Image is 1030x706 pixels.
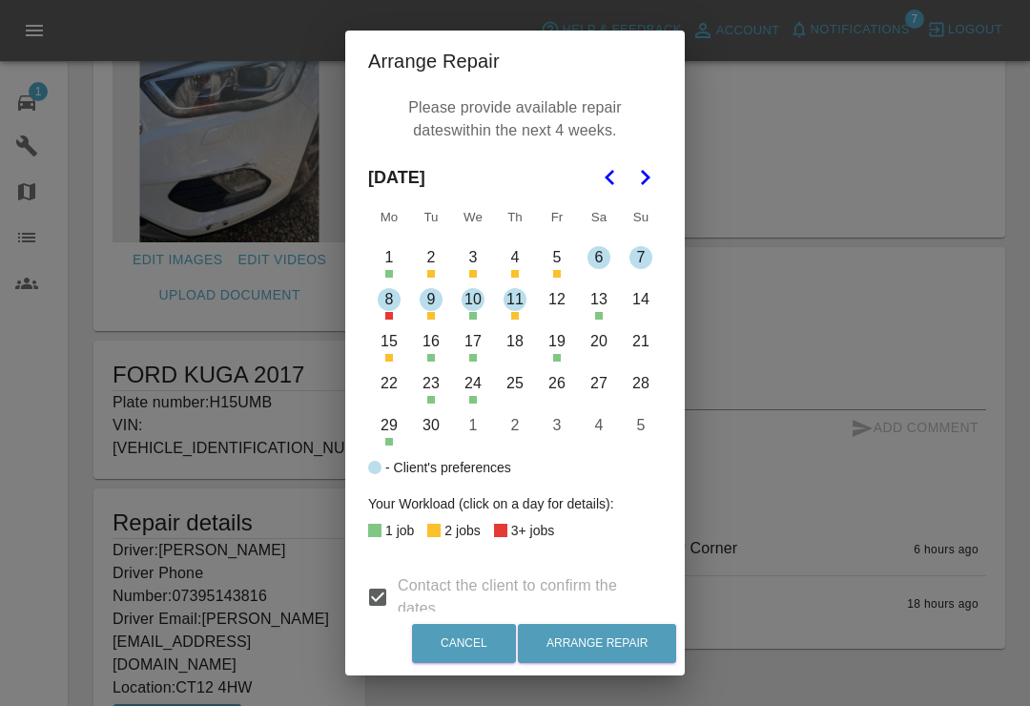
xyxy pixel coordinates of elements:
button: Cancel [412,624,516,663]
div: 1 job [385,519,414,542]
button: Tuesday, September 9th, 2025 [411,280,451,320]
div: - Client's preferences [385,456,511,479]
button: Tuesday, September 2nd, 2025 [411,238,451,278]
button: Sunday, September 14th, 2025 [621,280,661,320]
button: Monday, September 1st, 2025 [369,238,409,278]
button: Wednesday, September 24th, 2025 [453,363,493,404]
button: Friday, September 5th, 2025 [537,238,577,278]
th: Sunday [620,198,662,237]
th: Saturday [578,198,620,237]
th: Tuesday [410,198,452,237]
button: Thursday, September 25th, 2025 [495,363,535,404]
button: Tuesday, September 16th, 2025 [411,322,451,362]
button: Saturday, September 13th, 2025 [579,280,619,320]
button: Saturday, September 27th, 2025 [579,363,619,404]
div: 2 jobs [444,519,480,542]
button: Wednesday, September 3rd, 2025 [453,238,493,278]
th: Monday [368,198,410,237]
button: Thursday, September 18th, 2025 [495,322,535,362]
span: [DATE] [368,156,425,198]
button: Go to the Next Month [628,160,662,195]
table: September 2025 [368,198,662,446]
button: Monday, September 22nd, 2025 [369,363,409,404]
button: Saturday, October 4th, 2025 [579,405,619,446]
button: Saturday, September 20th, 2025 [579,322,619,362]
button: Sunday, September 21st, 2025 [621,322,661,362]
button: Friday, September 19th, 2025 [537,322,577,362]
div: Your Workload (click on a day for details): [368,492,662,515]
button: Friday, October 3rd, 2025 [537,405,577,446]
button: Wednesday, September 10th, 2025 [453,280,493,320]
button: Monday, September 15th, 2025 [369,322,409,362]
button: Sunday, September 7th, 2025 [621,238,661,278]
button: Thursday, September 11th, 2025 [495,280,535,320]
button: Thursday, September 4th, 2025 [495,238,535,278]
button: Arrange Repair [518,624,676,663]
button: Tuesday, September 23rd, 2025 [411,363,451,404]
p: Please provide available repair dates within the next 4 weeks. [378,92,652,147]
button: Go to the Previous Month [593,160,628,195]
button: Saturday, September 6th, 2025 [579,238,619,278]
th: Friday [536,198,578,237]
button: Monday, September 8th, 2025 [369,280,409,320]
div: 3+ jobs [511,519,555,542]
button: Friday, September 26th, 2025 [537,363,577,404]
button: Wednesday, September 17th, 2025 [453,322,493,362]
button: Sunday, September 28th, 2025 [621,363,661,404]
th: Wednesday [452,198,494,237]
button: Tuesday, September 30th, 2025 [411,405,451,446]
button: Friday, September 12th, 2025 [537,280,577,320]
button: Sunday, October 5th, 2025 [621,405,661,446]
button: Thursday, October 2nd, 2025 [495,405,535,446]
button: Wednesday, October 1st, 2025 [453,405,493,446]
th: Thursday [494,198,536,237]
span: Contact the client to confirm the dates [398,574,647,620]
h2: Arrange Repair [345,31,685,92]
button: Monday, September 29th, 2025 [369,405,409,446]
